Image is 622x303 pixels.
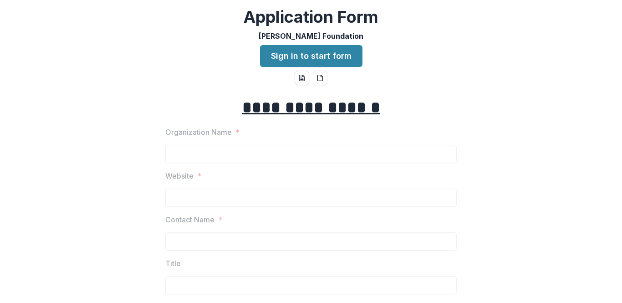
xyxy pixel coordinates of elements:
[244,7,378,27] h2: Application Form
[313,71,327,85] button: pdf-download
[165,127,232,138] p: Organization Name
[295,71,309,85] button: word-download
[259,31,363,41] p: [PERSON_NAME] Foundation
[165,258,181,269] p: Title
[260,45,362,67] a: Sign in to start form
[165,214,214,225] p: Contact Name
[165,170,194,181] p: Website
